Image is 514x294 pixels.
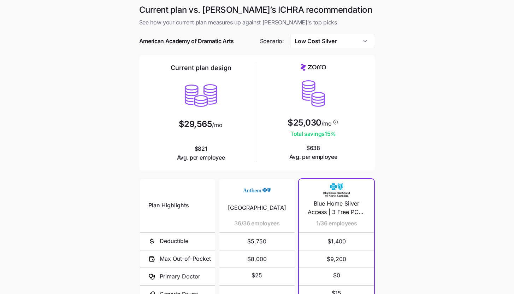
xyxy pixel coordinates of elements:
span: $29,565 [179,120,212,128]
span: $5,750 [228,233,286,250]
span: $0 [333,271,340,280]
span: 36/36 employees [234,219,279,228]
span: Scenario: [260,37,284,46]
span: Avg. per employee [177,153,225,162]
span: /mo [321,121,332,126]
span: Deductible [160,237,188,246]
span: /mo [212,122,222,128]
span: Primary Doctor [160,272,200,281]
span: $1,400 [307,233,366,250]
span: See how your current plan measures up against [PERSON_NAME]'s top picks [139,18,375,27]
span: $25 [252,271,262,280]
span: Blue Home Silver Access | 3 Free PCP | $15 Tier 1 Rx | with UNC Health Alliance [307,199,366,217]
span: Avg. per employee [289,152,337,161]
span: [GEOGRAPHIC_DATA] [228,203,286,212]
span: $638 [289,144,337,161]
h1: Current plan vs. [PERSON_NAME]’s ICHRA recommendation [139,4,375,15]
img: Carrier [323,183,351,197]
span: $25,030 [288,119,321,127]
span: $821 [177,144,225,162]
img: Carrier [243,183,271,197]
span: 1/36 employees [316,219,357,228]
span: Total savings 15 % [288,129,339,138]
span: $8,000 [228,250,286,267]
span: $9,200 [307,250,366,267]
span: American Academy of Dramatic Arts [139,37,234,46]
span: Plan Highlights [148,201,189,210]
span: Max Out-of-Pocket [160,254,211,263]
h2: Current plan design [171,64,231,72]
